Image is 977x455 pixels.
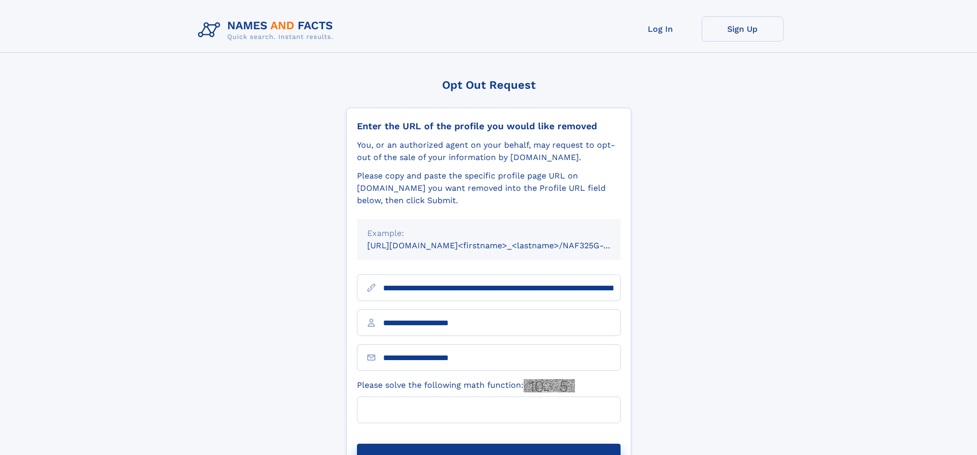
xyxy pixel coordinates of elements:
div: Opt Out Request [346,78,631,91]
small: [URL][DOMAIN_NAME]<firstname>_<lastname>/NAF325G-xxxxxxxx [367,241,640,250]
img: Logo Names and Facts [194,16,342,44]
a: Sign Up [702,16,784,42]
div: Example: [367,227,610,240]
div: Please copy and paste the specific profile page URL on [DOMAIN_NAME] you want removed into the Pr... [357,170,621,207]
a: Log In [620,16,702,42]
label: Please solve the following math function: [357,379,575,392]
div: You, or an authorized agent on your behalf, may request to opt-out of the sale of your informatio... [357,139,621,164]
div: Enter the URL of the profile you would like removed [357,121,621,132]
